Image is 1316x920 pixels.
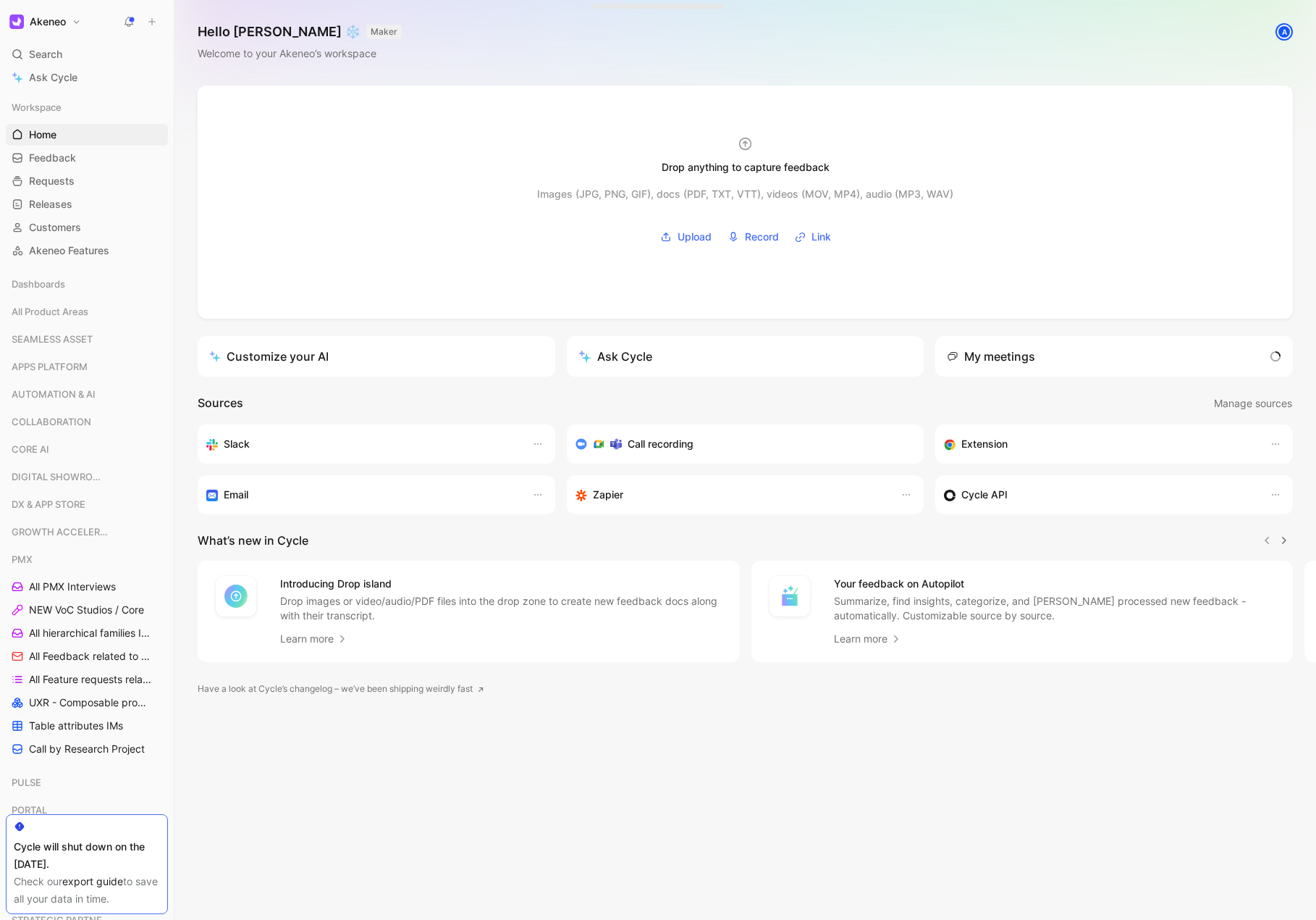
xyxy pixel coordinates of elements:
[722,226,784,248] button: Record
[944,435,1255,453] div: Capture feedback from anywhere on the web
[578,348,652,365] div: Ask Cycle
[834,575,1276,593] h4: Your feedback on Autopilot
[6,599,168,621] a: NEW VoC Studios / Core
[198,336,555,377] a: Customize your AI
[6,799,168,825] div: PORTAL
[280,594,722,623] p: Drop images or video/audio/PDF files into the drop zone to create new feedback docs along with th...
[6,669,168,690] a: All Feature requests related to PMX topics
[29,695,149,710] span: UXR - Composable products
[198,394,243,413] h2: Sources
[198,45,402,62] div: Welcome to your Akeneo’s workspace
[811,228,831,246] span: Link
[12,304,88,319] span: All Product Areas
[12,332,93,346] span: SEAMLESS ASSET
[655,226,717,248] button: Upload
[29,649,151,664] span: All Feedback related to PMX topics
[29,151,76,165] span: Feedback
[6,622,168,644] a: All hierarchical families Interviews
[834,594,1276,623] p: Summarize, find insights, categorize, and [PERSON_NAME] processed new feedback - automatically. C...
[6,692,168,714] a: UXR - Composable products
[29,719,123,733] span: Table attributes IMs
[29,742,145,756] span: Call by Research Project
[6,548,168,760] div: PMXAll PMX InterviewsNEW VoC Studios / CoreAll hierarchical families InterviewsAll Feedback relat...
[12,469,108,484] span: DIGITAL SHOWROOM
[6,411,168,432] div: COLLABORATION
[961,486,1008,503] h3: Cycle API
[12,359,88,374] span: APPS PLATFORM
[224,486,248,503] h3: Email
[14,838,160,873] div: Cycle will shut down on the [DATE].
[6,521,168,543] div: GROWTH ACCELERATION
[567,336,924,377] button: Ask Cycle
[575,435,904,453] div: Record & transcribe meetings from Zoom, Meet & Teams.
[6,124,168,146] a: Home
[6,383,168,409] div: AUTOMATION & AI
[29,243,109,258] span: Akeneo Features
[678,228,712,246] span: Upload
[29,46,62,63] span: Search
[12,803,47,817] span: PORTAL
[12,277,65,291] span: Dashboards
[6,521,168,547] div: GROWTH ACCELERATION
[12,100,62,114] span: Workspace
[6,240,168,262] a: Akeneo Features
[834,630,902,648] a: Learn more
[1214,395,1292,412] span: Manage sources
[944,486,1255,503] div: Sync customers & send feedback from custom sources. Get inspired by our favorite use case
[6,715,168,737] a: Table attributes IMs
[6,12,85,32] button: AkeneoAkeneo
[6,328,168,350] div: SEAMLESS ASSET
[12,414,91,429] span: COLLABORATION
[6,328,168,354] div: SEAMLESS ASSET
[6,738,168,760] a: Call by Research Project
[6,383,168,405] div: AUTOMATION & AI
[6,217,168,238] a: Customers
[6,67,168,88] a: Ask Cycle
[575,486,887,503] div: Capture feedback from thousands of sources with Zapier (survey results, recordings, sheets, etc).
[6,193,168,215] a: Releases
[6,96,168,118] div: Workspace
[29,69,77,86] span: Ask Cycle
[29,127,56,142] span: Home
[366,25,402,39] button: MAKER
[6,356,168,377] div: APPS PLATFORM
[29,197,72,212] span: Releases
[6,645,168,667] a: All Feedback related to PMX topics
[12,775,41,790] span: PULSE
[6,273,168,295] div: Dashboards
[9,14,24,29] img: Akeneo
[30,15,66,28] h1: Akeneo
[29,220,81,235] span: Customers
[206,435,518,453] div: Sync your customers, send feedback and get updates in Slack
[6,799,168,821] div: PORTAL
[662,159,830,176] div: Drop anything to capture feedback
[6,301,168,327] div: All Product Areas
[1277,25,1291,39] div: A
[947,348,1035,365] div: My meetings
[6,493,168,515] div: DX & APP STORE
[12,524,111,539] span: GROWTH ACCELERATION
[6,466,168,488] div: DIGITAL SHOWROOM
[6,301,168,322] div: All Product Areas
[6,43,168,65] div: Search
[12,387,96,401] span: AUTOMATION & AI
[198,682,484,696] a: Have a look at Cycle’s changelog – we’ve been shipping weirdly fast
[593,486,623,503] h3: Zapier
[14,873,160,908] div: Check our to save all your data in time.
[280,630,348,648] a: Learn more
[224,435,250,453] h3: Slack
[29,672,153,687] span: All Feature requests related to PMX topics
[12,552,33,566] span: PMX
[1213,394,1293,413] button: Manage sources
[6,273,168,299] div: Dashboards
[29,580,116,594] span: All PMX Interviews
[6,356,168,382] div: APPS PLATFORM
[6,438,168,464] div: CORE AI
[198,23,402,41] h1: Hello [PERSON_NAME] ❄️
[6,771,168,798] div: PULSE
[961,435,1008,453] h3: Extension
[6,147,168,169] a: Feedback
[745,228,779,246] span: Record
[6,438,168,460] div: CORE AI
[12,442,49,456] span: CORE AI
